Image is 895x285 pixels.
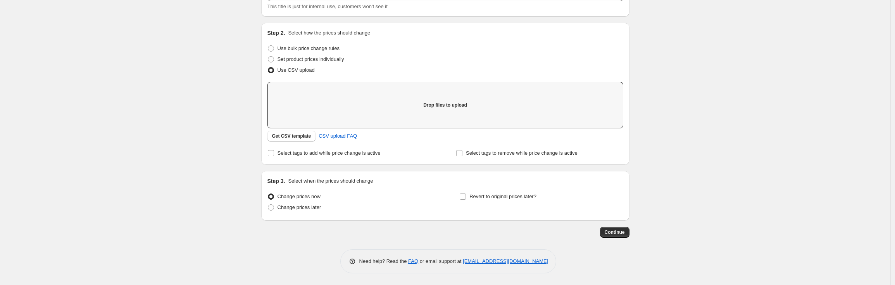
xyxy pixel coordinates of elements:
span: Change prices now [278,193,321,199]
button: Continue [600,227,629,238]
span: Get CSV template [272,133,311,139]
span: Set product prices individually [278,56,344,62]
span: Select tags to remove while price change is active [466,150,578,156]
a: [EMAIL_ADDRESS][DOMAIN_NAME] [463,258,548,264]
span: Change prices later [278,204,321,210]
a: CSV upload FAQ [314,130,362,142]
a: FAQ [408,258,418,264]
p: Select how the prices should change [288,29,370,37]
span: CSV upload FAQ [319,132,357,140]
h2: Step 3. [267,177,285,185]
button: Get CSV template [267,131,316,142]
span: Need help? Read the [359,258,409,264]
span: This title is just for internal use, customers won't see it [267,3,388,9]
span: Select tags to add while price change is active [278,150,381,156]
button: Add files [431,100,460,111]
span: Revert to original prices later? [469,193,536,199]
span: Continue [605,229,625,235]
span: Use CSV upload [278,67,315,73]
span: Add files [435,102,455,108]
span: or email support at [418,258,463,264]
span: Use bulk price change rules [278,45,340,51]
h2: Step 2. [267,29,285,37]
p: Select when the prices should change [288,177,373,185]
